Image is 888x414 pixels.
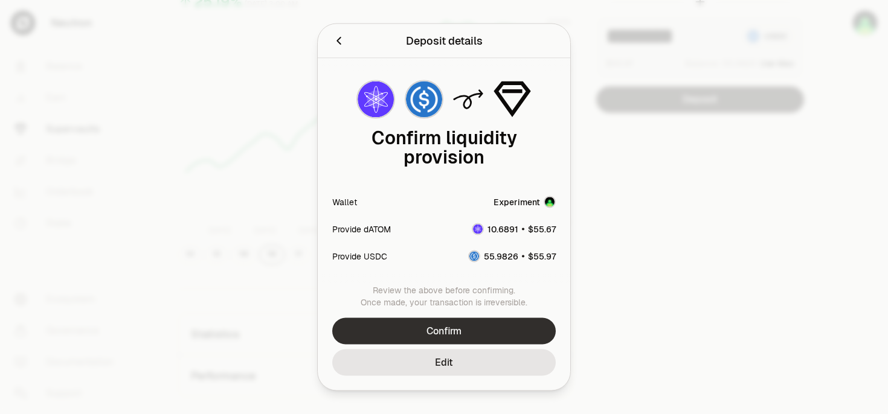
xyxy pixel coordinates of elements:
[406,81,442,118] img: USDC Logo
[332,318,556,345] button: Confirm
[332,33,346,49] button: Back
[494,196,540,208] div: Experiment
[545,197,555,207] img: Account Image
[473,224,483,234] img: dATOM Logo
[469,251,479,261] img: USDC Logo
[494,196,556,208] button: ExperimentAccount Image
[332,250,387,262] div: Provide USDC
[332,129,556,167] div: Confirm liquidity provision
[406,33,483,49] div: Deposit details
[332,284,556,308] div: Review the above before confirming. Once made, your transaction is irreversible.
[332,223,391,235] div: Provide dATOM
[332,349,556,376] button: Edit
[358,81,394,118] img: dATOM Logo
[332,196,357,208] div: Wallet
